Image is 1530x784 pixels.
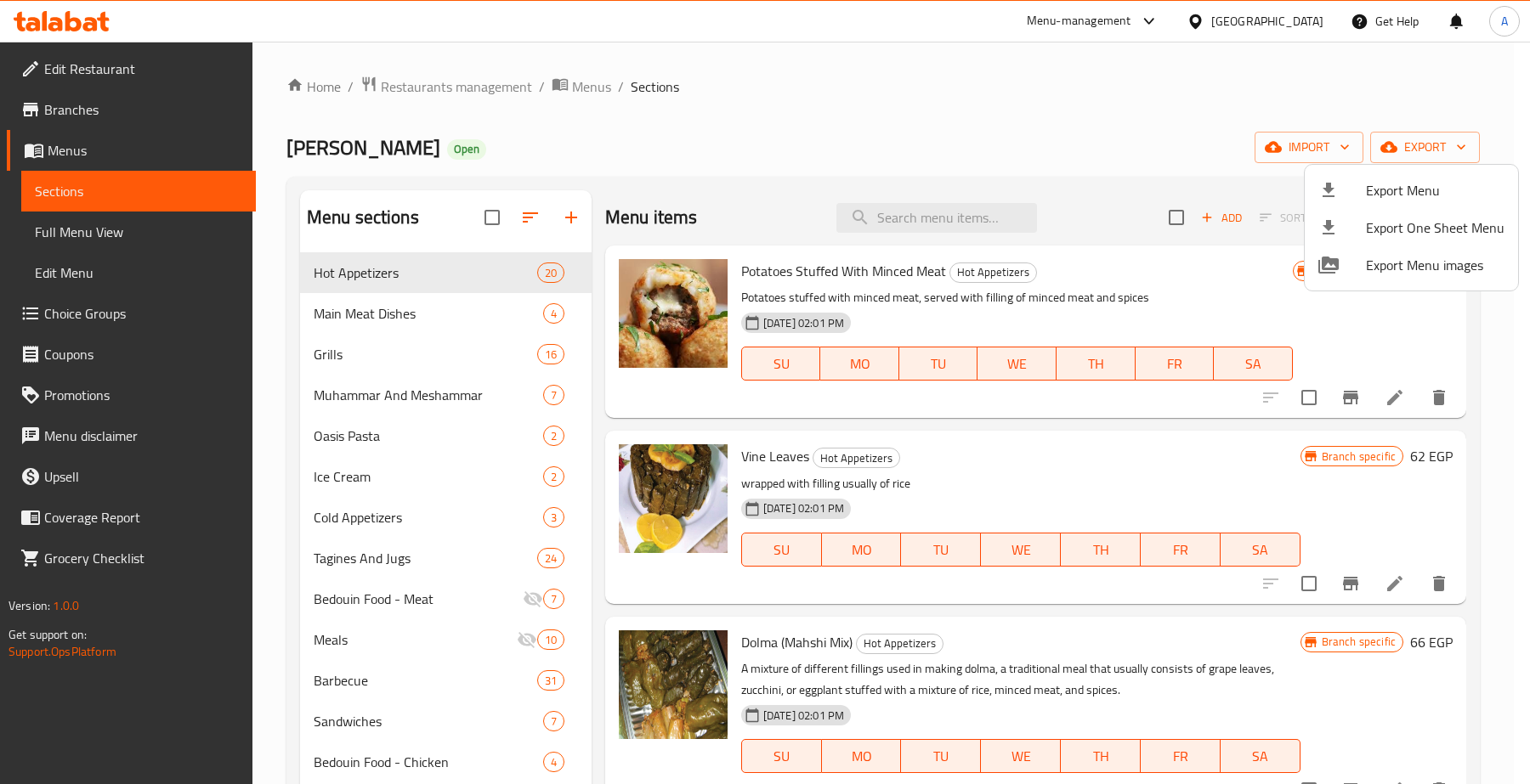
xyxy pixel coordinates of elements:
li: Export Menu images [1305,246,1518,284]
span: Export Menu [1366,180,1504,200]
li: Export one sheet menu items [1305,209,1518,246]
li: Export menu items [1305,172,1518,209]
span: Export Menu images [1366,255,1504,275]
span: Export One Sheet Menu [1366,217,1504,238]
